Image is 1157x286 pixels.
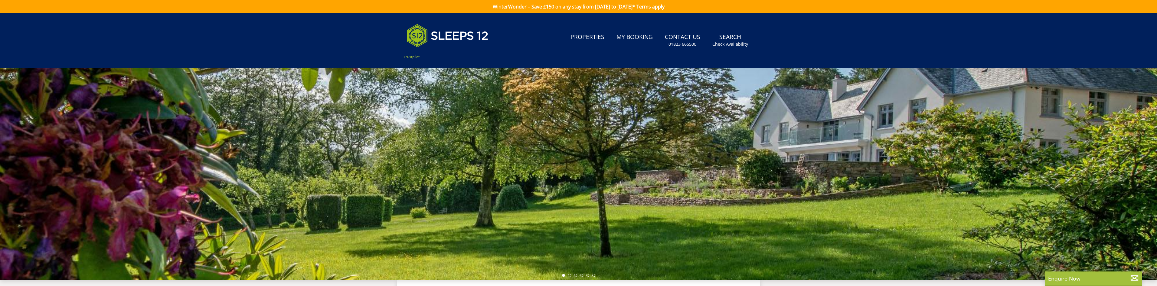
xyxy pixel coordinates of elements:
a: My Booking [614,31,655,44]
a: SearchCheck Availability [710,31,750,50]
small: Check Availability [712,41,748,47]
img: Sleeps 12 [407,21,489,51]
a: Contact Us01823 665500 [662,31,703,50]
p: Enquire Now [1048,274,1139,282]
a: Properties [568,31,607,44]
a: Trustpilot [404,54,420,59]
small: 01823 665500 [668,41,696,47]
